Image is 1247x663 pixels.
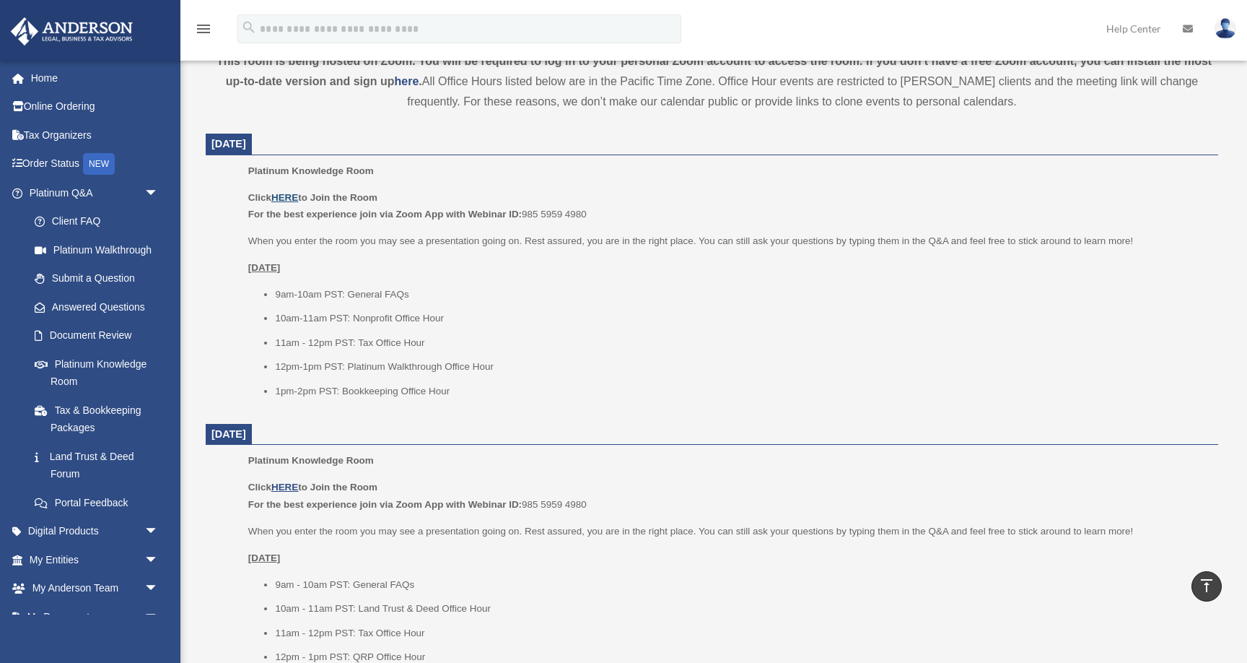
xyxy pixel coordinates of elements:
a: here [395,75,419,87]
a: My Documentsarrow_drop_down [10,602,180,631]
p: When you enter the room you may see a presentation going on. Rest assured, you are in the right p... [248,523,1208,540]
li: 11am - 12pm PST: Tax Office Hour [275,625,1208,642]
a: Order StatusNEW [10,149,180,179]
a: Answered Questions [20,292,180,321]
p: 985 5959 4980 [248,479,1208,513]
b: Click to Join the Room [248,192,377,203]
a: Platinum Q&Aarrow_drop_down [10,178,180,207]
a: Home [10,64,180,92]
a: Platinum Knowledge Room [20,350,173,396]
img: Anderson Advisors Platinum Portal [6,17,137,45]
a: HERE [271,482,298,493]
div: All Office Hours listed below are in the Pacific Time Zone. Office Hour events are restricted to ... [206,51,1218,112]
span: [DATE] [211,428,246,440]
a: Digital Productsarrow_drop_down [10,517,180,546]
i: search [241,19,257,35]
li: 9am - 10am PST: General FAQs [275,576,1208,594]
a: HERE [271,192,298,203]
li: 12pm-1pm PST: Platinum Walkthrough Office Hour [275,358,1208,376]
strong: . [419,75,421,87]
a: vertical_align_top [1191,571,1222,602]
img: User Pic [1215,18,1236,39]
u: [DATE] [248,552,281,563]
a: Land Trust & Deed Forum [20,442,180,488]
a: Tax & Bookkeeping Packages [20,396,180,442]
span: Platinum Knowledge Room [248,455,374,466]
span: Platinum Knowledge Room [248,165,374,176]
a: Client FAQ [20,207,180,236]
li: 10am - 11am PST: Land Trust & Deed Office Hour [275,600,1208,617]
a: My Anderson Teamarrow_drop_down [10,574,180,603]
span: arrow_drop_down [144,574,173,604]
a: Portal Feedback [20,488,180,517]
a: Submit a Question [20,264,180,293]
span: [DATE] [211,138,246,149]
a: Online Ordering [10,92,180,121]
span: arrow_drop_down [144,517,173,547]
b: For the best experience join via Zoom App with Webinar ID: [248,499,522,510]
a: My Entitiesarrow_drop_down [10,545,180,574]
i: vertical_align_top [1198,577,1215,594]
li: 9am-10am PST: General FAQs [275,286,1208,303]
li: 11am - 12pm PST: Tax Office Hour [275,334,1208,352]
b: Click to Join the Room [248,482,377,493]
i: menu [195,20,212,38]
a: Platinum Walkthrough [20,235,180,264]
a: Document Review [20,321,180,350]
li: 10am-11am PST: Nonprofit Office Hour [275,310,1208,327]
b: For the best experience join via Zoom App with Webinar ID: [248,209,522,220]
span: arrow_drop_down [144,545,173,575]
li: 1pm-2pm PST: Bookkeeping Office Hour [275,383,1208,400]
u: [DATE] [248,262,281,273]
p: 985 5959 4980 [248,189,1208,223]
p: When you enter the room you may see a presentation going on. Rest assured, you are in the right p... [248,233,1208,250]
span: arrow_drop_down [144,602,173,632]
span: arrow_drop_down [144,178,173,208]
a: menu [195,25,212,38]
div: NEW [83,153,115,175]
a: Tax Organizers [10,121,180,149]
